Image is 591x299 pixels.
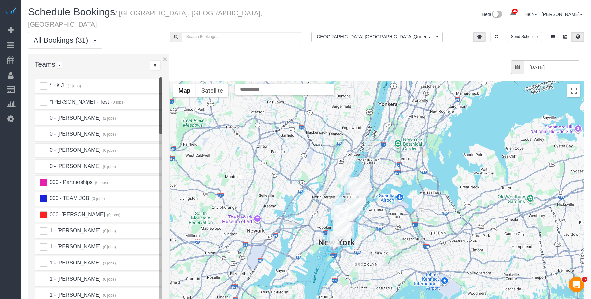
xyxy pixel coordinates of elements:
[94,180,108,185] small: (0 jobs)
[49,212,105,217] span: 000- [PERSON_NAME]
[331,205,342,220] div: 10/06/2025 12:00PM - Virginia Smith (Conde Nast) - 535 West 23rd Street, Apt. N5p, New York, NY 1...
[182,32,301,42] input: Search Bookings..
[49,147,100,153] span: 0 - [PERSON_NAME]
[342,206,352,221] div: 10/06/2025 4:00PM - Roma Patel - 160 Madison Avenue, Apt. 11j, New York, NY 10016
[102,132,116,137] small: (0 jobs)
[331,205,341,220] div: 10/06/2025 11:00AM - Gino Carteron - 559 West 23rd Street, Apt.5, New York, NY 10011
[28,10,262,28] small: / [GEOGRAPHIC_DATA], [GEOGRAPHIC_DATA], [GEOGRAPHIC_DATA]
[28,32,102,49] button: All Bookings (31)
[353,257,363,272] div: 10/06/2025 11:00AM - Billy Couchman - 131 Montgomery Street, Apt. 331, Brooklyn, NY 11225
[350,200,360,216] div: 10/06/2025 8:30AM - Evelyn Cundy - 330 East 52nd Street, Apt 26, New York, NY 10022
[49,179,92,185] span: 000 - Partnerships
[359,179,369,195] div: 10/06/2025 11:00AM - Deborah Oshuntola - 181 East 101st Street, Apt. 206, New York, NY 10029
[334,197,344,212] div: 10/06/2025 2:00PM - Yifan Zhao - 620 West 42nd Street Apt S58d, New York, NY 10001
[343,206,353,221] div: 10/06/2025 11:30AM - Joshua Smith - 4 Park Ave, Apt. 17r, New York, NY 10016
[196,84,228,97] button: Show satellite imagery
[569,277,584,292] iframe: Intercom live chat
[49,83,65,88] span: * - K.J.
[49,292,100,298] span: 1 - [PERSON_NAME]
[162,55,167,63] button: ×
[4,7,17,16] img: Automaid Logo
[507,7,520,21] a: 35
[102,293,116,298] small: (0 jobs)
[311,32,443,42] ol: All Locations
[350,179,360,194] div: 10/06/2025 11:00AM - Leonora Gogolak - 336 Central Park West, Apt 5e, New York, NY 10025
[111,100,125,104] small: (0 jobs)
[334,208,344,223] div: 10/06/2025 5:00PM - Eliza Farley (Joseph Nina (The Corcoran Group) - Referral) - 303 West 21st St...
[337,169,347,184] div: 10/06/2025 10:00AM - Sergio Moreno - 30 River Rd, Apt 19c, New York, NY 10044
[102,277,116,282] small: (0 jobs)
[344,181,355,196] div: 10/06/2025 10:00AM - Colleen Glazer (Holy Trinity Roman Catholic Church) - 213 West 82nd Street, ...
[351,190,361,205] div: 10/06/2025 9:15AM - Francesca Racanelli (Still Here NYC) - 905 Madison Avenue, New York, NY 10021
[173,84,196,97] button: Show street map
[338,203,348,218] div: 10/06/2025 1:00PM - Gregg Sussman (SportsGrid) - 218 West 35th Street, 5th Floor, New York, NY 10001
[311,32,443,42] button: [GEOGRAPHIC_DATA],[GEOGRAPHIC_DATA],Queens
[542,12,583,17] a: [PERSON_NAME]
[524,60,579,74] input: Date
[28,6,115,18] span: Schedule Bookings
[336,210,346,225] div: 10/06/2025 3:00PM - Amy Secunda - 121 West 19th Street #11f, New York, NY 10011
[49,99,109,104] span: *[PERSON_NAME] - Test
[34,36,91,44] span: All Bookings (31)
[49,195,89,201] span: 000 - TEAM JOB
[512,9,518,14] span: 35
[150,60,161,71] div: ...
[347,178,357,193] div: 10/06/2025 9:00AM - Laura Deforest - 215 West 91st Street, Apt. 22, New York, NY 10024
[91,196,105,201] small: (0 jobs)
[102,116,116,121] small: (2 jobs)
[154,63,156,67] i: Sort Teams
[491,11,502,19] img: New interface
[49,228,100,233] span: 1 - [PERSON_NAME]
[354,189,365,204] div: 10/06/2025 11:00AM - Zoe Funk (PwC) - 239 East 79th Street, Apt 16c, New York, NY 10075
[339,213,349,228] div: 10/06/2025 11:30AM - Rachael Hobbs - 101 East 16th Street, Apt. 1f, New York, NY 10003
[49,131,100,137] span: 0 - [PERSON_NAME]
[482,12,503,17] a: Beta
[330,232,340,247] div: 10/06/2025 1:30PM - Julia Monachesi - 63 Wall Street, Apt. 3006, New York, NY 10005
[102,261,116,265] small: (1 jobs)
[349,177,359,192] div: 10/06/2025 8:30AM - Sri Narasimhan - 113 West 95th Street, New York, NY 10025
[344,222,354,238] div: 10/06/2025 12:00PM - Jake Gilbert - 327 East 3rd Street, Apt. 4b, New York, NY 10009
[102,245,116,249] small: (0 jobs)
[49,163,100,169] span: 0 - [PERSON_NAME]
[102,148,116,153] small: (0 jobs)
[67,84,81,88] small: (1 jobs)
[567,84,580,97] button: Toggle fullscreen view
[106,213,120,217] small: (0 jobs)
[337,220,347,236] div: 10/06/2025 9:45AM - Francesca Racanelli (Still Here NYC) - 268 Elizabeth Street, New York, NY 10012
[415,198,425,213] div: 10/06/2025 12:00PM - Tiffany Clark (H&R Block) - 39-20 Main Street, 2nd Floor, Flushing, NY 11354
[333,219,343,234] div: 10/06/2025 9:00AM - Lior Luski (Naot Footwear USA) - 436 West Broadway, New York, NY 10012
[49,244,100,249] span: 1 - [PERSON_NAME]
[364,137,374,152] div: 10/06/2025 3:00PM - Lise Hirschberg - 620 Fort Washington Avenue, Apt. 3g, New York, NY 10040
[49,276,100,282] span: 1 - [PERSON_NAME]
[524,12,537,17] a: Help
[49,115,100,121] span: 0 - [PERSON_NAME]
[102,229,116,233] small: (0 jobs)
[342,204,352,219] div: 10/06/2025 9:00AM - Tevis Jory (BBJ La Tavola) - 390 5th Ave, Suite 703, New York, NY 10018
[352,198,363,213] div: 10/06/2025 10:00AM - Sarahi Reyes (Delrose Design Group) - 410 East 59th Street, Suite 1b, New Yo...
[327,231,337,246] div: 10/06/2025 1:00PM - Lacey Gutierrez - 88 Greenwich St, #1102, New York, NY 10006
[35,60,55,68] span: Teams
[316,34,435,40] span: [GEOGRAPHIC_DATA] , [GEOGRAPHIC_DATA] , Queens
[333,218,343,233] div: 10/06/2025 1:00PM - Claire Sprattler - 2 King Street Apt. 7a, New York, NY 10012
[582,277,587,282] span: 5
[49,260,100,265] span: 1 - [PERSON_NAME]
[339,216,349,231] div: 10/06/2025 8:00AM - Eric Burge - 85 East 10th Street, Apt. 2h, New York, NY 10003
[507,32,542,42] button: Send Schedule
[334,221,344,236] div: 10/06/2025 7:55AM - Kelsy Gonzalez (Aviator Nation - NYC) - 93 Mercer Street, New York, NY 10012
[102,164,116,169] small: (0 jobs)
